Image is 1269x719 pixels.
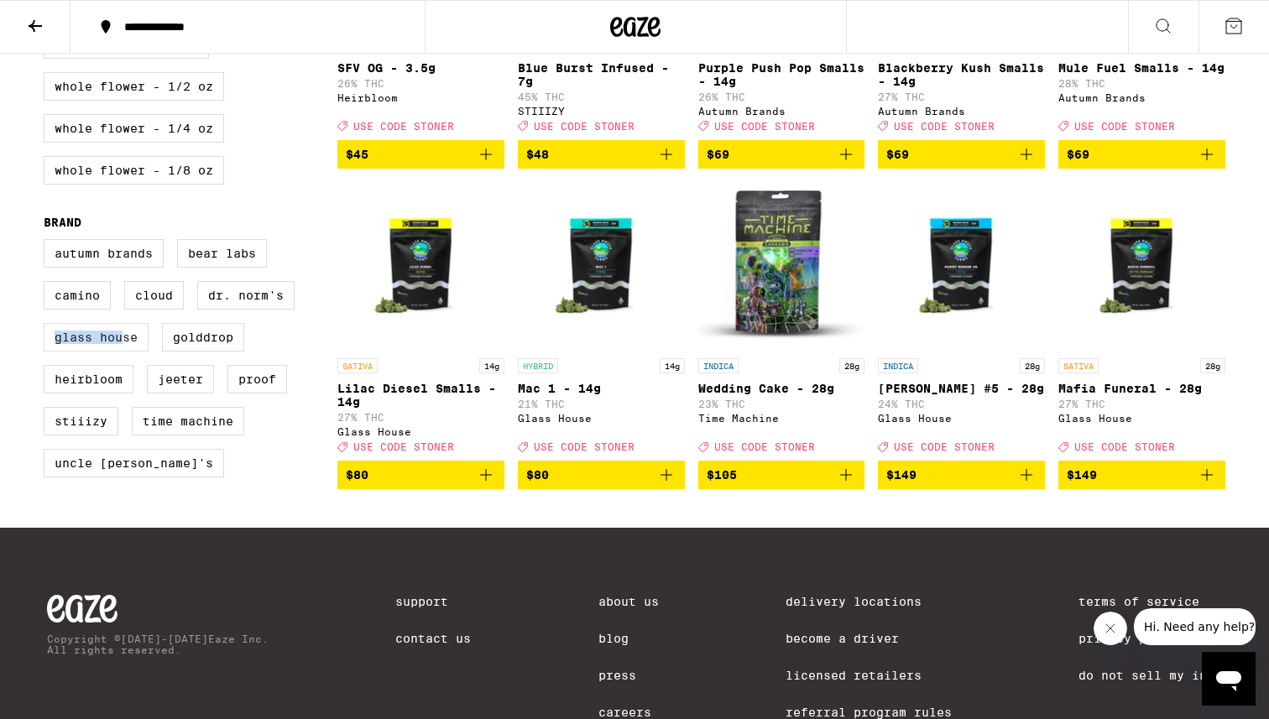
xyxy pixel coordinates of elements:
div: Glass House [518,413,685,424]
img: Time Machine - Wedding Cake - 28g [698,182,865,350]
a: Do Not Sell My Info [1078,669,1222,682]
p: SATIVA [1058,358,1099,373]
p: Mafia Funeral - 28g [1058,382,1225,395]
p: 28g [1020,358,1045,373]
div: Autumn Brands [1058,92,1225,103]
p: 24% THC [878,399,1045,409]
a: Become a Driver [786,632,952,645]
span: $149 [886,468,916,482]
a: Open page for Mac 1 - 14g from Glass House [518,182,685,461]
button: Add to bag [337,461,504,489]
span: USE CODE STONER [894,121,995,132]
a: Privacy Policy [1078,632,1222,645]
img: Glass House - Lilac Diesel Smalls - 14g [337,182,504,350]
a: Support [395,595,471,608]
span: USE CODE STONER [894,441,995,452]
label: GoldDrop [162,323,244,352]
label: Uncle [PERSON_NAME]'s [44,449,224,477]
span: $48 [526,148,549,161]
div: Time Machine [698,413,865,424]
p: 27% THC [878,91,1045,102]
p: HYBRID [518,358,558,373]
p: 26% THC [698,91,865,102]
iframe: Message from company [1134,608,1256,645]
p: SATIVA [337,358,378,373]
button: Add to bag [1058,140,1225,169]
p: Blue Burst Infused - 7g [518,61,685,88]
p: INDICA [698,358,739,373]
p: 28g [1200,358,1225,373]
a: Contact Us [395,632,471,645]
label: Bear Labs [177,239,267,268]
a: Terms of Service [1078,595,1222,608]
label: Glass House [44,323,149,352]
p: Blackberry Kush Smalls - 14g [878,61,1045,88]
img: Glass House - Mac 1 - 14g [518,182,685,350]
p: Lilac Diesel Smalls - 14g [337,382,504,409]
div: STIIIZY [518,106,685,117]
a: Press [598,669,659,682]
span: USE CODE STONER [714,441,815,452]
a: Open page for Lilac Diesel Smalls - 14g from Glass House [337,182,504,461]
img: Glass House - Donny Burger #5 - 28g [878,182,1045,350]
label: Whole Flower - 1/4 oz [44,114,224,143]
iframe: Button to launch messaging window [1202,652,1256,706]
div: Autumn Brands [698,106,865,117]
p: 14g [660,358,685,373]
button: Add to bag [698,140,865,169]
p: 28% THC [1058,78,1225,89]
p: Copyright © [DATE]-[DATE] Eaze Inc. All rights reserved. [47,633,269,655]
label: Whole Flower - 1/8 oz [44,156,224,185]
span: USE CODE STONER [1074,441,1175,452]
div: Autumn Brands [878,106,1045,117]
label: Jeeter [147,365,214,393]
div: Glass House [878,413,1045,424]
p: [PERSON_NAME] #5 - 28g [878,382,1045,395]
p: 23% THC [698,399,865,409]
iframe: Close message [1094,612,1127,645]
button: Add to bag [518,461,685,489]
p: INDICA [878,358,918,373]
span: USE CODE STONER [534,121,634,132]
label: Dr. Norm's [197,281,295,310]
div: Heirbloom [337,92,504,103]
span: $69 [886,148,909,161]
span: $105 [707,468,737,482]
p: SFV OG - 3.5g [337,61,504,75]
p: Wedding Cake - 28g [698,382,865,395]
button: Add to bag [1058,461,1225,489]
a: Delivery Locations [786,595,952,608]
p: 27% THC [337,412,504,423]
button: Add to bag [878,461,1045,489]
div: Glass House [1058,413,1225,424]
p: 27% THC [1058,399,1225,409]
span: $149 [1067,468,1097,482]
label: Cloud [124,281,184,310]
button: Add to bag [698,461,865,489]
a: Blog [598,632,659,645]
p: 28g [839,358,864,373]
label: Autumn Brands [44,239,164,268]
a: Open page for Donny Burger #5 - 28g from Glass House [878,182,1045,461]
label: Heirbloom [44,365,133,393]
p: Mac 1 - 14g [518,382,685,395]
a: Open page for Mafia Funeral - 28g from Glass House [1058,182,1225,461]
button: Add to bag [878,140,1045,169]
span: $69 [1067,148,1089,161]
label: Camino [44,281,111,310]
a: Referral Program Rules [786,706,952,719]
span: $80 [526,468,549,482]
label: STIIIZY [44,407,118,435]
p: 21% THC [518,399,685,409]
img: Glass House - Mafia Funeral - 28g [1058,182,1225,350]
p: 14g [479,358,504,373]
label: Whole Flower - 1/2 oz [44,72,224,101]
button: Add to bag [337,140,504,169]
span: USE CODE STONER [1074,121,1175,132]
span: USE CODE STONER [534,441,634,452]
span: USE CODE STONER [353,441,454,452]
legend: Brand [44,216,81,229]
a: About Us [598,595,659,608]
label: Proof [227,365,287,393]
